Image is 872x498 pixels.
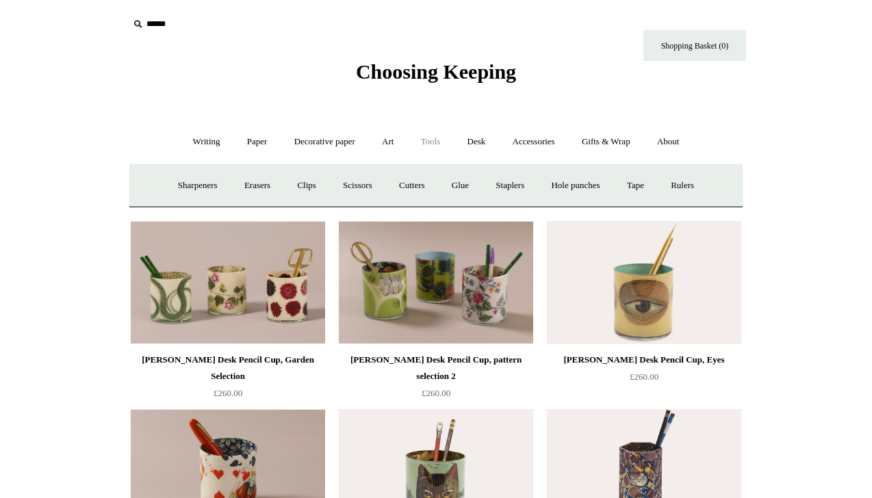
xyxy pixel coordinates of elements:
[658,168,706,204] a: Rulers
[615,168,656,204] a: Tape
[339,352,533,408] a: [PERSON_NAME] Desk Pencil Cup, pattern selection 2 £260.00
[370,124,406,160] a: Art
[339,221,533,344] img: John Derian Desk Pencil Cup, pattern selection 2
[342,352,530,384] div: [PERSON_NAME] Desk Pencil Cup, pattern selection 2
[455,124,498,160] a: Desk
[409,124,453,160] a: Tools
[439,168,481,204] a: Glue
[235,124,280,160] a: Paper
[500,124,567,160] a: Accessories
[550,352,738,368] div: [PERSON_NAME] Desk Pencil Cup, Eyes
[131,221,325,344] a: John Derian Desk Pencil Cup, Garden Selection John Derian Desk Pencil Cup, Garden Selection
[331,168,385,204] a: Scissors
[483,168,537,204] a: Staplers
[547,221,741,344] a: John Derian Desk Pencil Cup, Eyes John Derian Desk Pencil Cup, Eyes
[645,124,692,160] a: About
[387,168,437,204] a: Cutters
[422,388,450,398] span: £260.00
[539,168,612,204] a: Hole punches
[232,168,283,204] a: Erasers
[356,71,516,81] a: Choosing Keeping
[569,124,643,160] a: Gifts & Wrap
[166,168,230,204] a: Sharpeners
[181,124,233,160] a: Writing
[214,388,242,398] span: £260.00
[134,352,322,384] div: [PERSON_NAME] Desk Pencil Cup, Garden Selection
[630,371,658,382] span: £260.00
[643,30,746,61] a: Shopping Basket (0)
[282,124,368,160] a: Decorative paper
[339,221,533,344] a: John Derian Desk Pencil Cup, pattern selection 2 John Derian Desk Pencil Cup, pattern selection 2
[547,352,741,408] a: [PERSON_NAME] Desk Pencil Cup, Eyes £260.00
[131,221,325,344] img: John Derian Desk Pencil Cup, Garden Selection
[131,352,325,408] a: [PERSON_NAME] Desk Pencil Cup, Garden Selection £260.00
[356,60,516,83] span: Choosing Keeping
[547,221,741,344] img: John Derian Desk Pencil Cup, Eyes
[285,168,328,204] a: Clips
